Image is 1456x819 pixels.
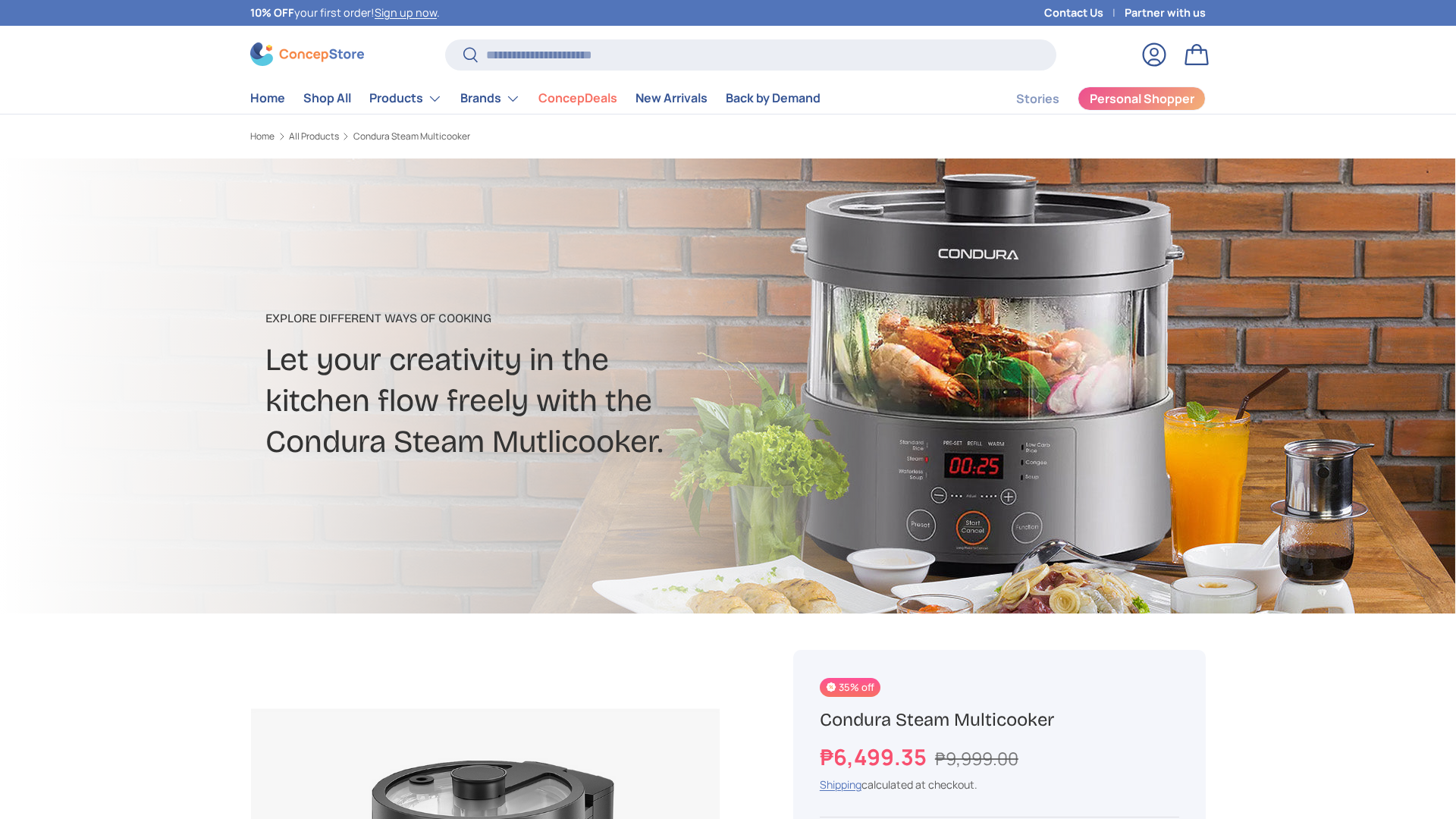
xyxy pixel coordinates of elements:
[820,708,1179,732] h1: Condura Steam Multicooker
[353,132,470,141] a: Condura Steam Multicooker
[820,678,880,697] span: 35% off
[303,83,351,113] a: Shop All
[250,132,275,141] a: Home
[820,742,930,772] strong: ₱6,499.35
[635,83,708,113] a: New Arrivals
[250,5,294,20] strong: 10% OFF
[935,746,1018,770] s: ₱9,999.00
[1078,86,1206,111] a: Personal Shopper
[360,83,451,114] summary: Products
[820,777,1179,792] div: calculated at checkout.
[1044,5,1125,21] a: Contact Us
[265,309,848,328] p: Explore different ways of cooking
[820,777,861,792] a: Shipping
[1090,93,1194,105] span: Personal Shopper
[1016,84,1059,114] a: Stories
[289,132,339,141] a: All Products
[250,42,364,66] img: ConcepStore
[451,83,529,114] summary: Brands
[250,83,821,114] nav: Primary
[375,5,437,20] a: Sign up now
[726,83,821,113] a: Back by Demand
[1125,5,1206,21] a: Partner with us
[369,83,442,114] a: Products
[250,5,440,21] p: your first order! .
[980,83,1206,114] nav: Secondary
[460,83,520,114] a: Brands
[538,83,617,113] a: ConcepDeals
[250,83,285,113] a: Home
[265,340,848,463] h2: Let your creativity in the kitchen flow freely with the Condura Steam Mutlicooker.
[250,130,757,143] nav: Breadcrumbs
